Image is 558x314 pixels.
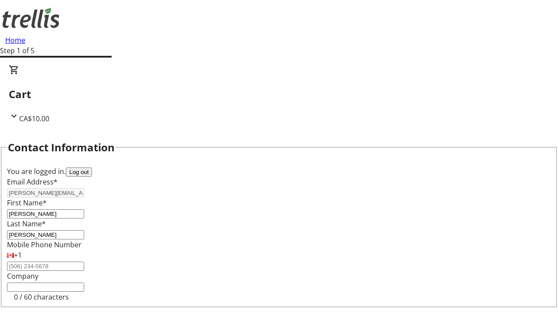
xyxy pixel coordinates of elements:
button: Log out [66,167,92,177]
h2: Cart [9,86,549,102]
label: Company [7,271,38,281]
label: Email Address* [7,177,58,187]
tr-character-limit: 0 / 60 characters [14,292,69,302]
label: Last Name* [7,219,46,229]
h2: Contact Information [8,140,115,155]
div: CartCA$10.00 [9,65,549,124]
input: (506) 234-5678 [7,262,84,271]
label: First Name* [7,198,47,208]
div: You are logged in. [7,166,551,177]
label: Mobile Phone Number [7,240,82,249]
span: CA$10.00 [19,114,49,123]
